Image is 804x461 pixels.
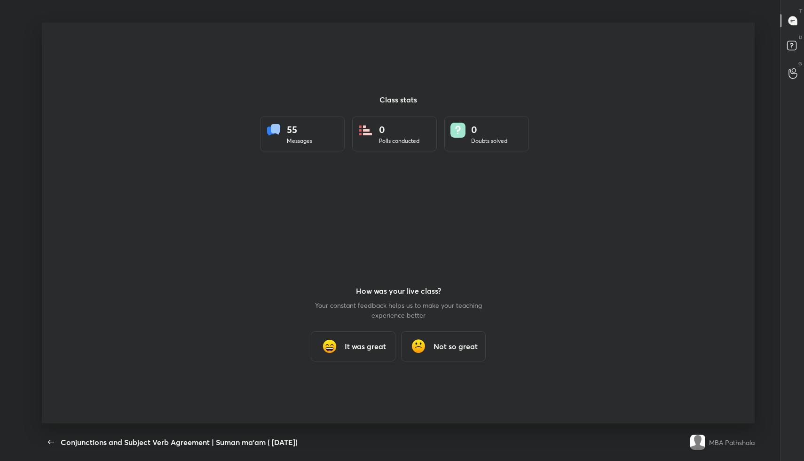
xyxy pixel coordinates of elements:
[471,123,507,137] div: 0
[379,123,419,137] div: 0
[434,341,478,352] h3: Not so great
[799,34,802,41] p: D
[345,341,386,352] h3: It was great
[471,137,507,145] div: Doubts solved
[61,437,298,448] div: Conjunctions and Subject Verb Agreement | Suman ma'am ( [DATE])
[690,435,705,450] img: default.png
[314,285,483,297] h3: How was your live class?
[42,94,755,105] h3: Class stats
[799,8,802,15] p: T
[798,60,802,67] p: G
[314,300,483,320] p: Your constant feedback helps us to make your teaching experience better
[266,123,281,138] img: statsMessages.856aad98.svg
[320,337,339,356] img: grinning_face_with_smiling_eyes_cmp.gif
[409,337,428,356] img: frowning_face_cmp.gif
[709,438,755,447] div: MBA Pathshala
[287,123,312,137] div: 55
[358,123,373,138] img: statsPoll.b571884d.svg
[379,137,419,145] div: Polls conducted
[287,137,312,145] div: Messages
[450,123,465,138] img: doubts.8a449be9.svg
